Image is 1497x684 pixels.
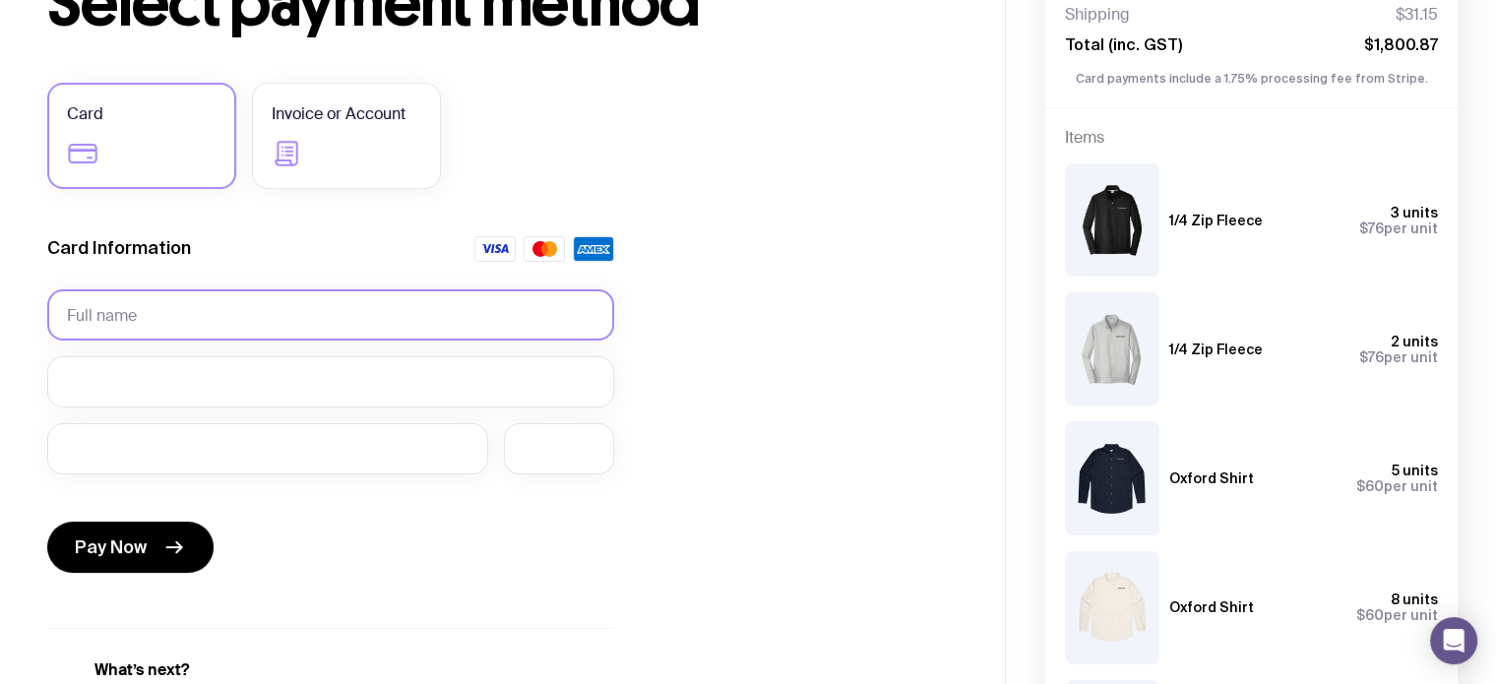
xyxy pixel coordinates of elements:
span: per unit [1356,478,1438,494]
div: Open Intercom Messenger [1430,617,1477,664]
span: $60 [1356,478,1384,494]
span: per unit [1356,607,1438,623]
h3: Oxford Shirt [1169,599,1254,615]
span: 8 units [1391,591,1438,607]
span: Total (inc. GST) [1065,34,1182,54]
iframe: Secure expiration date input frame [67,439,468,458]
span: Invoice or Account [272,102,405,126]
h3: 1/4 Zip Fleece [1169,342,1263,357]
span: per unit [1359,349,1438,365]
span: Pay Now [75,535,147,559]
h3: 1/4 Zip Fleece [1169,213,1263,228]
span: $1,800.87 [1364,34,1438,54]
p: Card payments include a 1.75% processing fee from Stripe. [1065,70,1438,88]
span: Card [67,102,103,126]
h3: Oxford Shirt [1169,470,1254,486]
label: Card Information [47,236,191,260]
span: 2 units [1391,334,1438,349]
span: per unit [1359,220,1438,236]
span: 5 units [1392,463,1438,478]
iframe: Secure CVC input frame [524,439,594,458]
span: 3 units [1391,205,1438,220]
span: $60 [1356,607,1384,623]
span: Shipping [1065,5,1130,25]
h5: What’s next? [94,660,614,680]
span: $31.15 [1396,5,1438,25]
span: $76 [1359,220,1384,236]
input: Full name [47,289,614,341]
span: $76 [1359,349,1384,365]
h4: Items [1065,128,1438,148]
iframe: Secure card number input frame [67,372,594,391]
button: Pay Now [47,522,214,573]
